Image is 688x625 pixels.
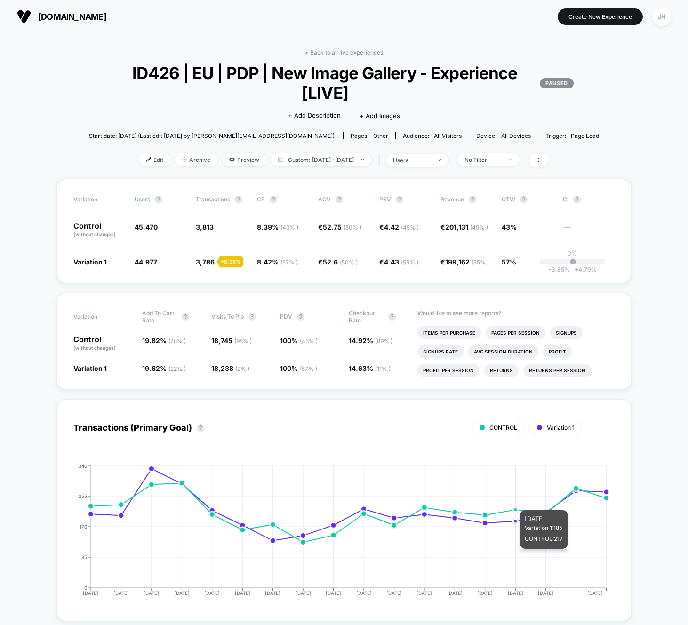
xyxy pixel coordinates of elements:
button: ? [197,424,204,432]
span: 14.92 % [349,337,392,345]
img: end [438,159,441,161]
span: 52.75 [323,223,361,231]
span: 199,162 [445,258,489,266]
div: + 0.38 % [218,256,243,267]
span: ( 11 % ) [375,365,391,372]
button: [DOMAIN_NAME] [14,9,109,24]
p: Would like to see more reports? [417,310,615,317]
img: calendar [278,157,283,162]
span: € [318,223,361,231]
span: ( 22 % ) [168,365,186,372]
span: 4.79 % [570,266,597,273]
li: Profit [543,345,572,358]
span: Visits To Plp [211,313,244,320]
button: JH [650,7,674,26]
button: ? [573,196,581,203]
li: Returns [484,364,519,377]
tspan: [DATE] [83,590,99,596]
div: No Filter [464,156,502,163]
li: Returns Per Session [523,364,591,377]
span: + Add Images [360,112,400,120]
li: Avg Session Duration [468,345,538,358]
span: ( 55 % ) [401,259,418,266]
span: ( 78 % ) [168,337,186,345]
li: Signups [550,326,583,339]
span: -3.85 % [549,266,570,273]
div: users [393,157,431,164]
span: | [376,153,386,167]
span: 14.63 % [349,364,391,372]
button: ? [388,313,396,321]
span: Preview [222,153,266,166]
div: Pages: [351,132,388,139]
tspan: [DATE] [204,590,220,596]
li: Signups Rate [417,345,464,358]
tspan: [DATE] [235,590,250,596]
span: € [318,258,358,266]
span: Archive [175,153,217,166]
span: + Add Description [288,111,341,120]
button: ? [235,196,242,203]
span: Variation 1 [73,258,107,266]
span: € [379,258,418,266]
span: € [440,223,488,231]
div: TRANSACTIONS [64,463,605,604]
tspan: [DATE] [296,590,311,596]
span: ( 45 % ) [470,224,488,231]
span: ( 50 % ) [344,224,361,231]
div: Audience: [403,132,462,139]
span: --- [563,224,615,238]
span: all devices [501,132,531,139]
tspan: [DATE] [113,590,129,596]
span: Variation 1 [73,364,107,372]
span: ( 89 % ) [375,337,392,345]
span: Checkout Rate [349,310,384,324]
tspan: [DATE] [356,590,372,596]
span: 100 % [280,337,318,345]
tspan: [DATE] [386,590,402,596]
span: Variation [73,310,125,324]
span: Custom: [DATE] - [DATE] [271,153,371,166]
span: ( 57 % ) [300,365,317,372]
tspan: 255 [79,493,87,498]
span: 18,238 [211,364,249,372]
tspan: [DATE] [144,590,160,596]
li: Items Per Purchase [417,326,481,339]
tspan: 85 [81,554,87,560]
span: 4.42 [384,223,419,231]
tspan: [DATE] [508,590,523,596]
span: (without changes) [73,345,116,351]
img: end [182,157,187,162]
span: 3,813 [196,223,214,231]
span: Variation 1 [547,424,575,431]
p: PAUSED [540,78,573,88]
tspan: [DATE] [417,590,432,596]
tspan: [DATE] [265,590,280,596]
button: Create New Experience [558,8,643,25]
tspan: [DATE] [174,590,190,596]
div: Trigger: [545,132,599,139]
span: 4.43 [384,258,418,266]
button: ? [248,313,256,321]
p: Control [73,222,125,238]
tspan: [DATE] [326,590,341,596]
span: 45,470 [135,223,158,231]
img: Visually logo [17,9,31,24]
button: ? [270,196,277,203]
button: ? [520,196,528,203]
img: edit [146,157,151,162]
button: ? [469,196,476,203]
tspan: 340 [79,463,87,468]
span: ( 45 % ) [401,224,419,231]
span: ( 43 % ) [300,337,318,345]
a: < Back to all live experiences [305,49,383,56]
span: ( 50 % ) [340,259,358,266]
li: Profit Per Session [417,364,480,377]
tspan: [DATE] [478,590,493,596]
span: CONTROL [489,424,517,431]
span: PDV [280,313,292,320]
span: Transactions [196,196,230,203]
span: ( 57 % ) [280,259,298,266]
span: 201,131 [445,223,488,231]
img: end [361,159,364,160]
